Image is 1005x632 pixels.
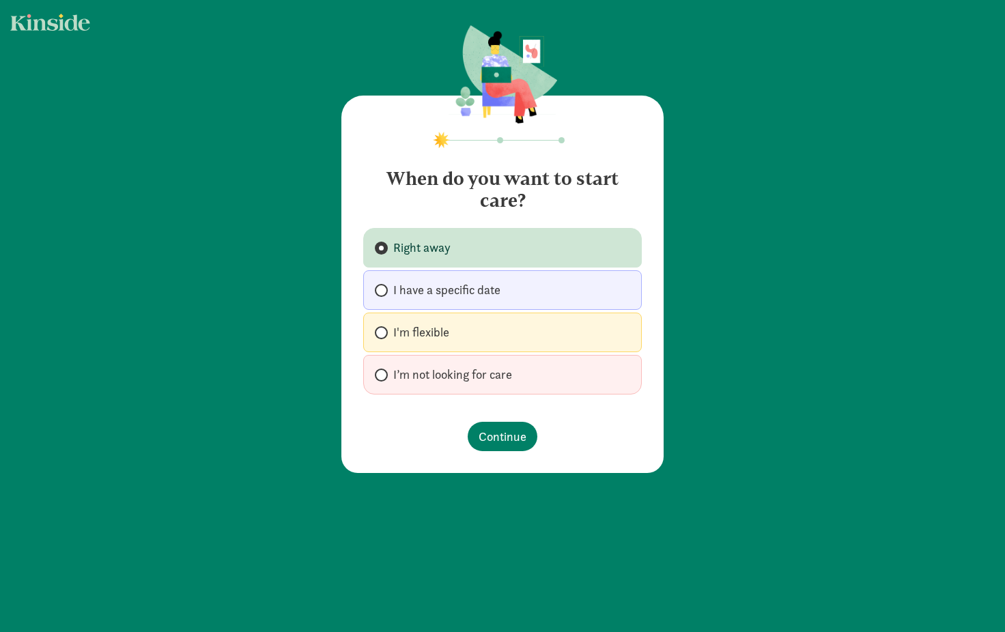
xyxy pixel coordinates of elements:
h4: When do you want to start care? [363,157,642,212]
span: I'm flexible [393,324,449,341]
span: Continue [479,427,526,446]
span: I have a specific date [393,282,500,298]
button: Continue [468,422,537,451]
span: Right away [393,240,451,256]
span: I’m not looking for care [393,367,512,383]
